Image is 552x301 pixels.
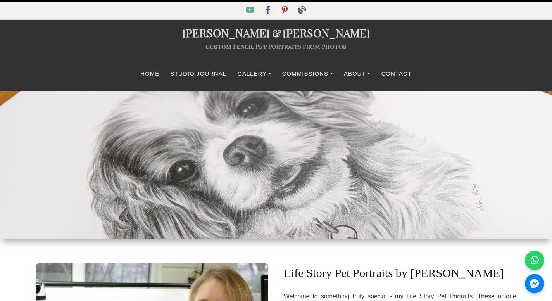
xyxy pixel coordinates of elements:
[182,25,370,40] a: [PERSON_NAME]&[PERSON_NAME]
[241,7,261,14] a: YouTube
[135,66,165,81] a: Home
[525,274,544,293] a: Messenger
[525,251,544,270] a: WhatsApp
[232,66,277,81] a: Gallery
[376,66,417,81] a: Contact
[284,254,504,285] h1: Life Story Pet Portraits by [PERSON_NAME]
[294,7,311,14] a: Blog
[270,25,283,40] span: &
[205,42,347,50] a: Custom Pencil Pet Portraits from Photos
[338,66,376,81] a: About
[165,66,232,81] a: Studio Journal
[277,66,338,81] a: Commissions
[277,7,294,14] a: Pinterest
[261,7,277,14] a: Facebook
